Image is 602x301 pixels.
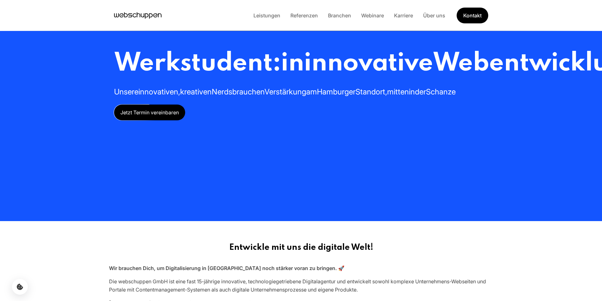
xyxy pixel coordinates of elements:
a: Hauptseite besuchen [114,11,161,20]
span: innovative [304,51,433,76]
span: Nerds [212,87,232,96]
span: am [306,87,317,96]
a: Jetzt Termin vereinbaren [114,105,185,120]
a: Karriere [389,12,418,19]
span: Werkstudent:in [114,51,304,76]
button: Cookie-Einstellungen öffnen [12,279,28,295]
a: Leistungen [248,12,285,19]
span: der [415,87,426,96]
span: Verstärkung [265,87,306,96]
span: kreativen [180,87,212,96]
strong: Wir brauchen Dich, um Digitalisierung in [GEOGRAPHIC_DATA] noch stärker voran zu bringen. 🚀 [109,265,344,271]
span: Standort, [356,87,387,96]
span: Schanze [426,87,456,96]
h2: Entwickle mit uns die digitale Welt! [109,243,493,253]
a: Get Started [457,8,488,23]
a: Über uns [418,12,450,19]
p: Die webschuppen GmbH ist eine fast 15-jährige innovative, technologiegetriebene Digitalagentur un... [109,277,493,294]
a: Referenzen [285,12,323,19]
span: brauchen [232,87,265,96]
span: Unsere [114,87,138,96]
span: in [409,87,415,96]
a: Webinare [356,12,389,19]
span: mitten [387,87,409,96]
span: Hamburger [317,87,356,96]
span: innovativen, [138,87,180,96]
a: Branchen [323,12,356,19]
